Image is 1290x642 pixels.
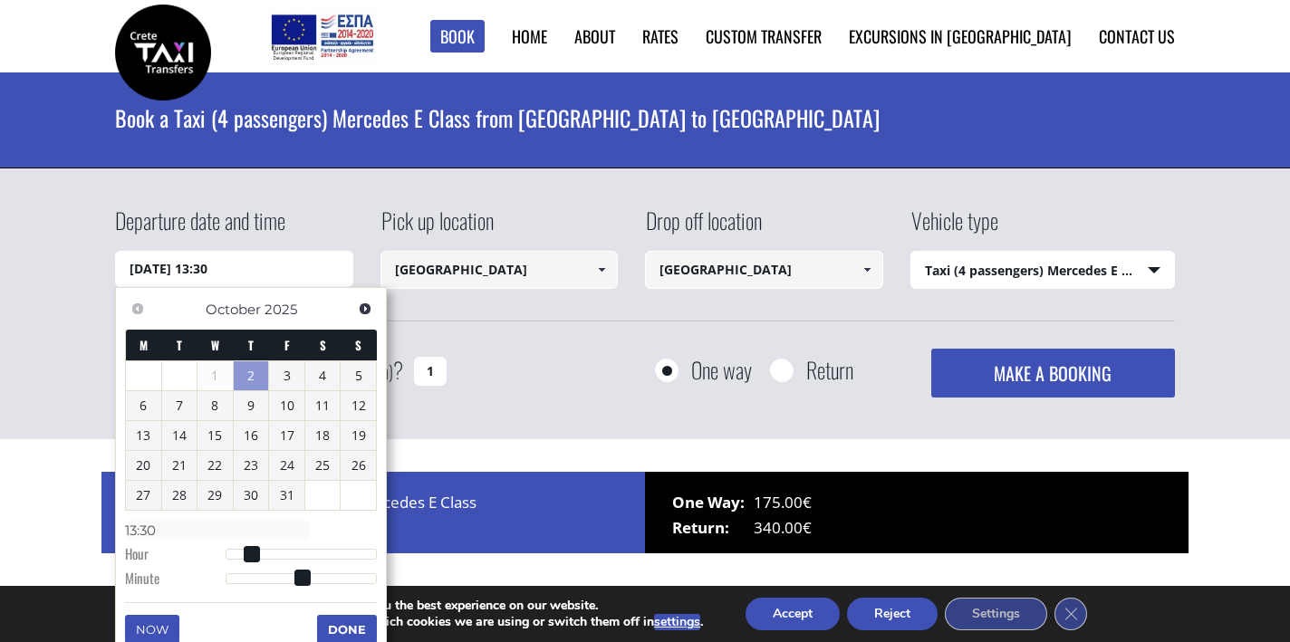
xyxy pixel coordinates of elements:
[206,301,261,318] span: October
[265,301,297,318] span: 2025
[126,451,161,480] a: 20
[642,24,679,48] a: Rates
[911,252,1175,290] span: Taxi (4 passengers) Mercedes E Class
[645,251,883,289] input: Select drop-off location
[269,451,304,480] a: 24
[512,24,547,48] a: Home
[380,205,494,251] label: Pick up location
[305,361,341,390] a: 4
[672,490,754,515] span: One Way:
[126,421,161,450] a: 13
[358,302,372,316] span: Next
[430,20,485,53] a: Book
[746,598,840,630] button: Accept
[931,349,1175,398] button: MAKE A BOOKING
[126,481,161,510] a: 27
[352,297,377,321] a: Next
[162,451,197,480] a: 21
[305,391,341,420] a: 11
[269,391,304,420] a: 10
[234,421,269,450] a: 16
[672,515,754,541] span: Return:
[197,481,233,510] a: 29
[341,451,376,480] a: 26
[380,251,619,289] input: Select pickup location
[234,451,269,480] a: 23
[341,391,376,420] a: 12
[945,598,1047,630] button: Settings
[197,451,233,480] a: 22
[341,421,376,450] a: 19
[849,24,1072,48] a: Excursions in [GEOGRAPHIC_DATA]
[305,421,341,450] a: 18
[320,336,326,354] span: Saturday
[234,361,269,390] a: 2
[162,421,197,450] a: 14
[101,472,645,553] div: Price for 1 x Taxi (4 passengers) Mercedes E Class
[806,359,853,381] label: Return
[162,481,197,510] a: 28
[125,297,149,321] a: Previous
[691,359,752,381] label: One way
[234,481,269,510] a: 30
[234,391,269,420] a: 9
[130,302,145,316] span: Previous
[199,598,703,614] p: We are using cookies to give you the best experience on our website.
[197,421,233,450] a: 15
[910,205,998,251] label: Vehicle type
[125,544,226,568] dt: Hour
[197,391,233,420] a: 8
[852,251,881,289] a: Show All Items
[645,205,762,251] label: Drop off location
[177,336,182,354] span: Tuesday
[341,361,376,390] a: 5
[355,336,361,354] span: Sunday
[706,24,822,48] a: Custom Transfer
[269,361,304,390] a: 3
[305,451,341,480] a: 25
[654,614,700,630] button: settings
[162,391,197,420] a: 7
[248,336,254,354] span: Thursday
[211,336,219,354] span: Wednesday
[847,598,938,630] button: Reject
[115,5,211,101] img: Crete Taxi Transfers | Book a Taxi transfer from Heraklion city to Chania city | Crete Taxi Trans...
[574,24,615,48] a: About
[1054,598,1087,630] button: Close GDPR Cookie Banner
[269,421,304,450] a: 17
[197,361,233,390] span: 1
[284,336,290,354] span: Friday
[115,205,285,251] label: Departure date and time
[125,569,226,592] dt: Minute
[268,9,376,63] img: e-bannersEUERDF180X90.jpg
[115,41,211,60] a: Crete Taxi Transfers | Book a Taxi transfer from Heraklion city to Chania city | Crete Taxi Trans...
[269,481,304,510] a: 31
[140,336,148,354] span: Monday
[115,72,1175,163] h1: Book a Taxi (4 passengers) Mercedes E Class from [GEOGRAPHIC_DATA] to [GEOGRAPHIC_DATA]
[1099,24,1175,48] a: Contact us
[587,251,617,289] a: Show All Items
[199,614,703,630] p: You can find out more about which cookies we are using or switch them off in .
[645,472,1189,553] div: 175.00€ 340.00€
[126,391,161,420] a: 6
